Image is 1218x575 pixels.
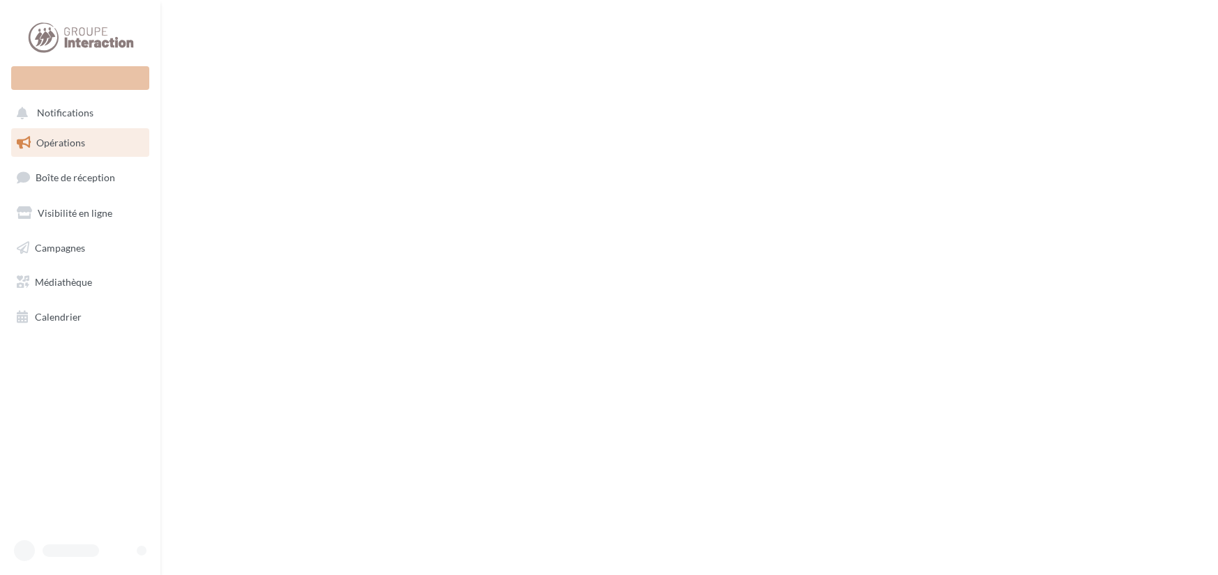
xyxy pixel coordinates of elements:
[8,199,152,228] a: Visibilité en ligne
[38,207,112,219] span: Visibilité en ligne
[11,66,149,90] div: Nouvelle campagne
[8,233,152,263] a: Campagnes
[36,137,85,148] span: Opérations
[37,107,93,119] span: Notifications
[35,241,85,253] span: Campagnes
[8,162,152,192] a: Boîte de réception
[8,128,152,158] a: Opérations
[8,302,152,332] a: Calendrier
[35,276,92,288] span: Médiathèque
[35,311,82,323] span: Calendrier
[36,171,115,183] span: Boîte de réception
[8,268,152,297] a: Médiathèque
